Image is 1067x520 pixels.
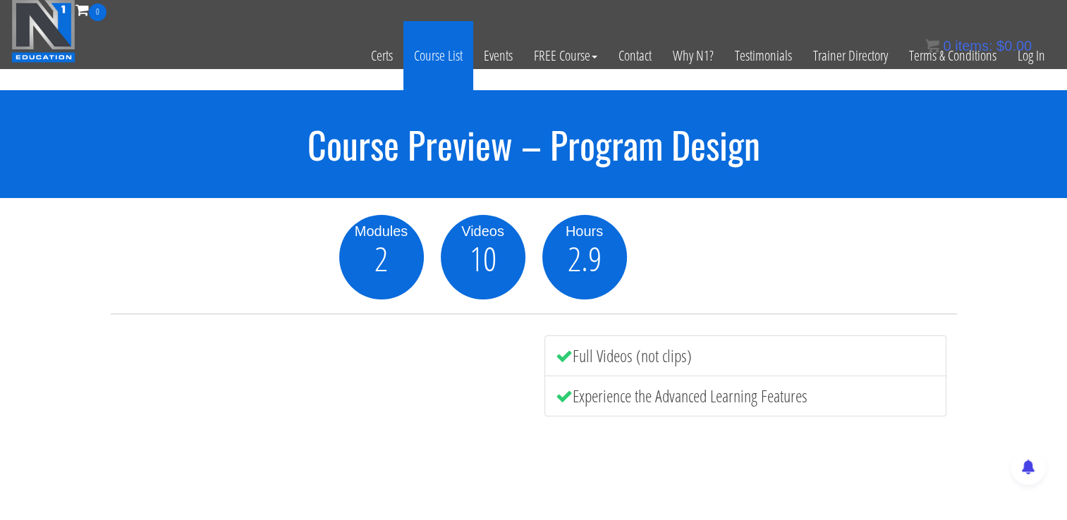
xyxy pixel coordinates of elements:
[1007,21,1056,90] a: Log In
[360,21,403,90] a: Certs
[374,242,388,276] span: 2
[662,21,724,90] a: Why N1?
[470,242,496,276] span: 10
[441,221,525,242] div: Videos
[925,38,1032,54] a: 0 items: $0.00
[996,38,1032,54] bdi: 0.00
[925,39,939,53] img: icon11.png
[955,38,992,54] span: items:
[898,21,1007,90] a: Terms & Conditions
[544,335,946,376] li: Full Videos (not clips)
[544,376,946,416] li: Experience the Advanced Learning Features
[803,21,898,90] a: Trainer Directory
[523,21,608,90] a: FREE Course
[724,21,803,90] a: Testimonials
[943,38,951,54] span: 0
[89,4,106,21] span: 0
[403,21,473,90] a: Course List
[996,38,1004,54] span: $
[568,242,602,276] span: 2.9
[608,21,662,90] a: Contact
[339,221,424,242] div: Modules
[542,221,627,242] div: Hours
[473,21,523,90] a: Events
